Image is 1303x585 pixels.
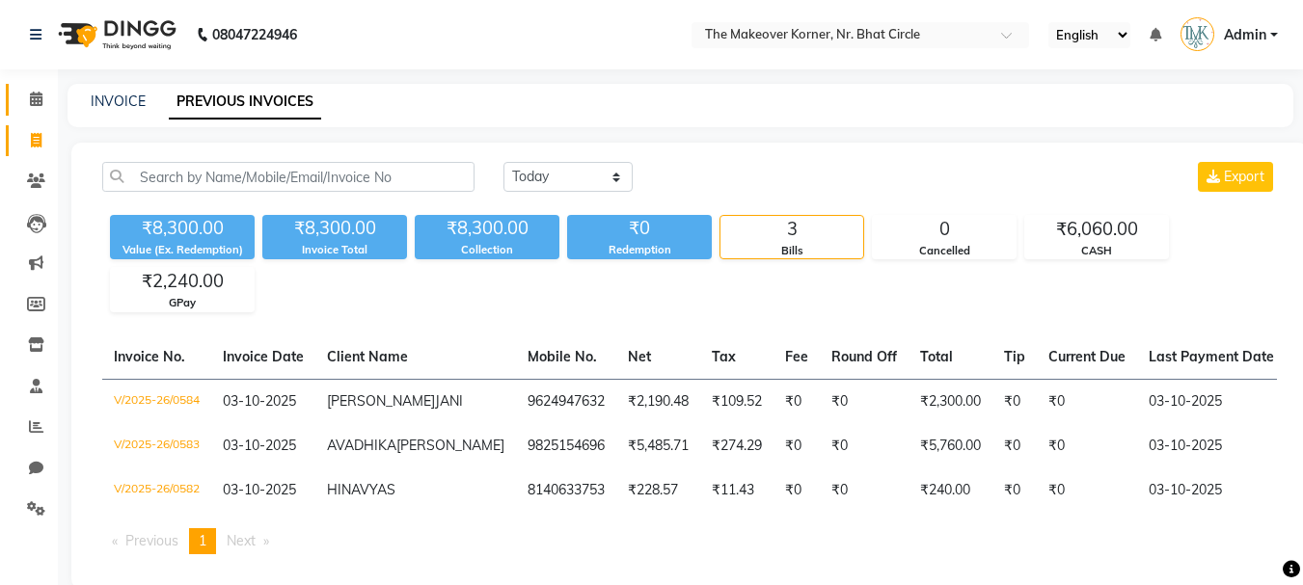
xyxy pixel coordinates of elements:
span: Fee [785,348,808,365]
span: Next [227,532,256,549]
div: Invoice Total [262,242,407,258]
span: Invoice No. [114,348,185,365]
td: ₹0 [1037,379,1137,424]
span: [PERSON_NAME] [396,437,504,454]
td: ₹2,190.48 [616,379,700,424]
div: ₹6,060.00 [1025,216,1168,243]
b: 08047224946 [212,8,297,62]
td: ₹11.43 [700,468,774,513]
div: CASH [1025,243,1168,259]
td: ₹0 [992,379,1037,424]
span: Export [1224,168,1264,185]
td: 03-10-2025 [1137,379,1286,424]
td: ₹0 [820,379,909,424]
td: ₹0 [1037,468,1137,513]
span: Mobile No. [528,348,597,365]
td: ₹0 [992,468,1037,513]
div: Bills [720,243,863,259]
span: Total [920,348,953,365]
span: Admin [1224,25,1266,45]
span: 03-10-2025 [223,481,296,498]
div: ₹8,300.00 [110,215,255,242]
span: 03-10-2025 [223,437,296,454]
td: V/2025-26/0582 [102,468,211,513]
div: GPay [111,295,254,311]
span: Tax [712,348,736,365]
td: ₹0 [1037,424,1137,468]
span: Client Name [327,348,408,365]
div: Collection [415,242,559,258]
td: ₹0 [774,468,820,513]
input: Search by Name/Mobile/Email/Invoice No [102,162,475,192]
div: Value (Ex. Redemption) [110,242,255,258]
span: Invoice Date [223,348,304,365]
span: AVADHIKA [327,437,396,454]
span: [PERSON_NAME] [327,392,435,410]
div: Cancelled [873,243,1016,259]
td: 03-10-2025 [1137,468,1286,513]
span: JANI [435,392,463,410]
td: ₹5,485.71 [616,424,700,468]
div: Redemption [567,242,712,258]
a: PREVIOUS INVOICES [169,85,321,120]
nav: Pagination [102,528,1277,554]
span: Current Due [1048,348,1126,365]
td: ₹0 [992,424,1037,468]
img: logo [49,8,181,62]
div: 0 [873,216,1016,243]
td: ₹228.57 [616,468,700,513]
td: ₹5,760.00 [909,424,992,468]
div: ₹8,300.00 [415,215,559,242]
span: 03-10-2025 [223,392,296,410]
span: Tip [1004,348,1025,365]
td: ₹2,300.00 [909,379,992,424]
button: Export [1198,162,1273,192]
a: INVOICE [91,93,146,110]
td: ₹0 [774,424,820,468]
span: HINA [327,481,360,498]
td: ₹0 [820,424,909,468]
span: Round Off [831,348,897,365]
td: ₹240.00 [909,468,992,513]
div: ₹2,240.00 [111,268,254,295]
td: ₹0 [774,379,820,424]
td: 8140633753 [516,468,616,513]
td: 03-10-2025 [1137,424,1286,468]
span: Previous [125,532,178,549]
td: 9825154696 [516,424,616,468]
td: V/2025-26/0583 [102,424,211,468]
td: 9624947632 [516,379,616,424]
td: V/2025-26/0584 [102,379,211,424]
td: ₹109.52 [700,379,774,424]
td: ₹0 [820,468,909,513]
span: 1 [199,532,206,549]
img: Admin [1181,17,1214,51]
span: Last Payment Date [1149,348,1274,365]
td: ₹274.29 [700,424,774,468]
span: Net [628,348,651,365]
span: VYAS [360,481,395,498]
div: ₹0 [567,215,712,242]
div: 3 [720,216,863,243]
div: ₹8,300.00 [262,215,407,242]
